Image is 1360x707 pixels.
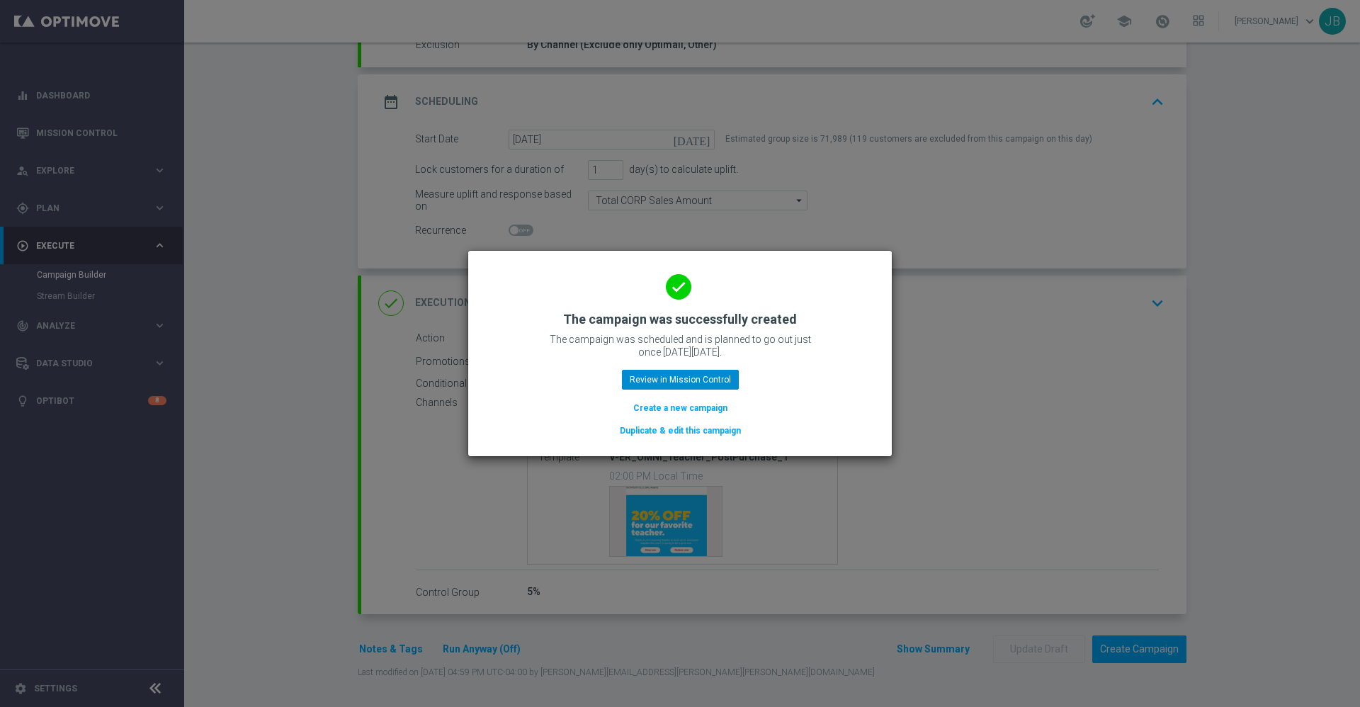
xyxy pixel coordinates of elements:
[622,370,739,390] button: Review in Mission Control
[666,274,691,300] i: done
[618,423,742,439] button: Duplicate & edit this campaign
[632,400,729,416] button: Create a new campaign
[538,333,822,358] p: The campaign was scheduled and is planned to go out just once [DATE][DATE].
[563,311,797,328] h2: The campaign was successfully created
